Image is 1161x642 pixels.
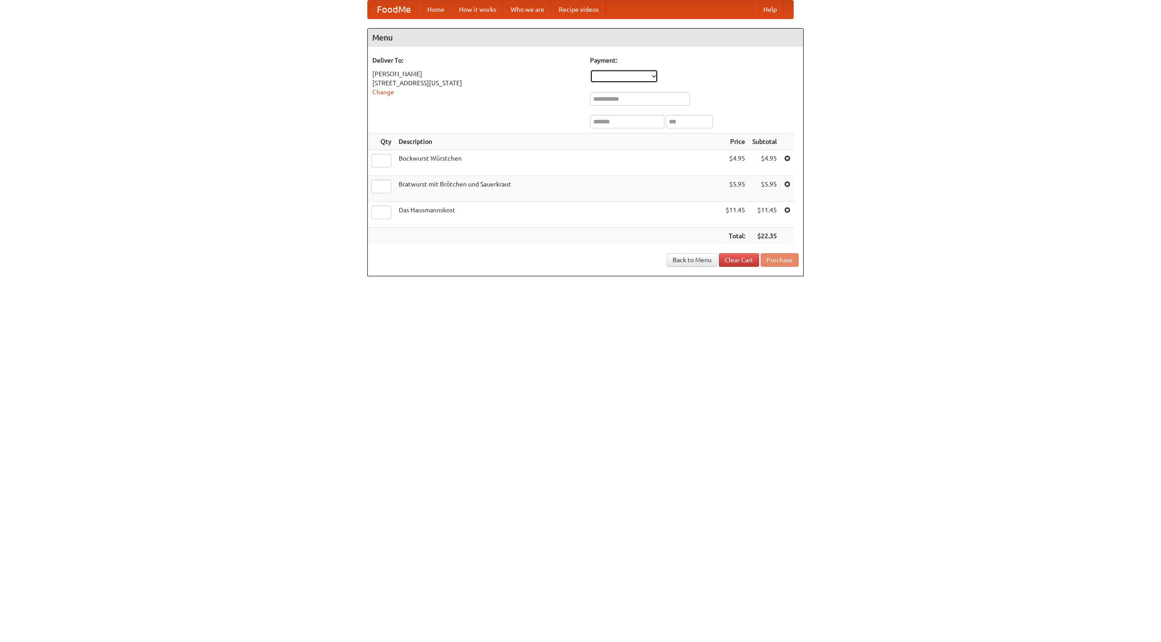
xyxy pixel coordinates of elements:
[749,150,781,176] td: $4.95
[749,228,781,245] th: $22.35
[719,253,759,267] a: Clear Cart
[368,29,803,47] h4: Menu
[395,202,722,228] td: Das Hausmannskost
[395,133,722,150] th: Description
[551,0,606,19] a: Recipe videos
[722,133,749,150] th: Price
[368,133,395,150] th: Qty
[722,150,749,176] td: $4.95
[667,253,717,267] a: Back to Menu
[452,0,503,19] a: How it works
[749,176,781,202] td: $5.95
[722,176,749,202] td: $5.95
[722,228,749,245] th: Total:
[503,0,551,19] a: Who we are
[722,202,749,228] td: $11.45
[749,202,781,228] td: $11.45
[395,150,722,176] td: Bockwurst Würstchen
[395,176,722,202] td: Bratwurst mit Brötchen und Sauerkraut
[761,253,799,267] button: Purchase
[420,0,452,19] a: Home
[372,88,394,96] a: Change
[756,0,784,19] a: Help
[372,56,581,65] h5: Deliver To:
[372,78,581,88] div: [STREET_ADDRESS][US_STATE]
[368,0,420,19] a: FoodMe
[590,56,799,65] h5: Payment:
[372,69,581,78] div: [PERSON_NAME]
[749,133,781,150] th: Subtotal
